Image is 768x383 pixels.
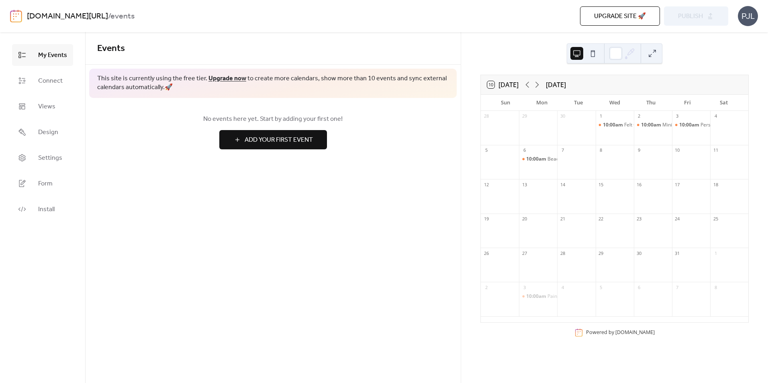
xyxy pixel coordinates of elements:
[596,122,634,128] div: Felt Christmas tree decorations
[636,181,642,187] div: 16
[38,102,55,112] span: Views
[483,113,489,119] div: 28
[526,156,547,163] span: 10:00am
[245,135,313,145] span: Add Your First Event
[521,250,527,256] div: 27
[669,95,706,111] div: Fri
[560,95,596,111] div: Tue
[12,147,73,169] a: Settings
[580,6,660,26] button: Upgrade site 🚀
[483,181,489,187] div: 12
[674,250,680,256] div: 31
[560,216,566,222] div: 21
[641,122,662,128] span: 10:00am
[713,113,719,119] div: 4
[521,216,527,222] div: 20
[560,147,566,153] div: 7
[636,216,642,222] div: 23
[738,6,758,26] div: PJL
[521,181,527,187] div: 13
[662,122,737,128] div: Mini pom-pom wreath ornaments
[560,284,566,290] div: 4
[603,122,624,128] span: 10:00am
[521,147,527,153] div: 6
[705,95,742,111] div: Sat
[560,181,566,187] div: 14
[484,79,521,90] button: 10[DATE]
[636,284,642,290] div: 6
[38,76,63,86] span: Connect
[483,147,489,153] div: 5
[674,216,680,222] div: 24
[679,122,701,128] span: 10:00am
[97,130,449,149] a: Add Your First Event
[12,96,73,117] a: Views
[598,113,604,119] div: 1
[674,147,680,153] div: 10
[38,179,53,189] span: Form
[560,250,566,256] div: 28
[519,293,557,300] div: Painted wood slice ornaments
[713,250,719,256] div: 1
[713,147,719,153] div: 11
[521,113,527,119] div: 29
[108,9,110,24] b: /
[598,216,604,222] div: 22
[521,284,527,290] div: 3
[636,250,642,256] div: 30
[483,284,489,290] div: 2
[12,121,73,143] a: Design
[519,156,557,163] div: Beaded icicle decorations
[97,74,449,92] span: This site is currently using the free tier. to create more calendars, show more than 10 events an...
[713,181,719,187] div: 18
[672,122,710,128] div: Personalised bauble painting
[633,95,669,111] div: Thu
[110,9,135,24] b: events
[483,216,489,222] div: 19
[526,293,547,300] span: 10:00am
[636,113,642,119] div: 2
[598,147,604,153] div: 8
[97,40,125,57] span: Events
[615,329,655,336] a: [DOMAIN_NAME]
[598,284,604,290] div: 5
[598,250,604,256] div: 29
[546,80,566,90] div: [DATE]
[586,329,655,336] div: Powered by
[598,181,604,187] div: 15
[636,147,642,153] div: 9
[27,9,108,24] a: [DOMAIN_NAME][URL]
[97,114,449,124] span: No events here yet. Start by adding your first one!
[547,156,605,163] div: Beaded icicle decorations
[38,153,62,163] span: Settings
[12,173,73,194] a: Form
[634,122,672,128] div: Mini pom-pom wreath ornaments
[596,95,633,111] div: Wed
[713,216,719,222] div: 25
[674,181,680,187] div: 17
[674,113,680,119] div: 3
[12,44,73,66] a: My Events
[713,284,719,290] div: 8
[219,130,327,149] button: Add Your First Event
[624,122,694,128] div: Felt Christmas tree decorations
[10,10,22,22] img: logo
[483,250,489,256] div: 26
[560,113,566,119] div: 30
[524,95,560,111] div: Mon
[701,122,765,128] div: Personalised bauble painting
[594,12,646,21] span: Upgrade site 🚀
[38,128,58,137] span: Design
[12,198,73,220] a: Install
[487,95,524,111] div: Sun
[38,205,55,214] span: Install
[674,284,680,290] div: 7
[12,70,73,92] a: Connect
[208,72,246,85] a: Upgrade now
[38,51,67,60] span: My Events
[547,293,615,300] div: Painted wood slice ornaments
